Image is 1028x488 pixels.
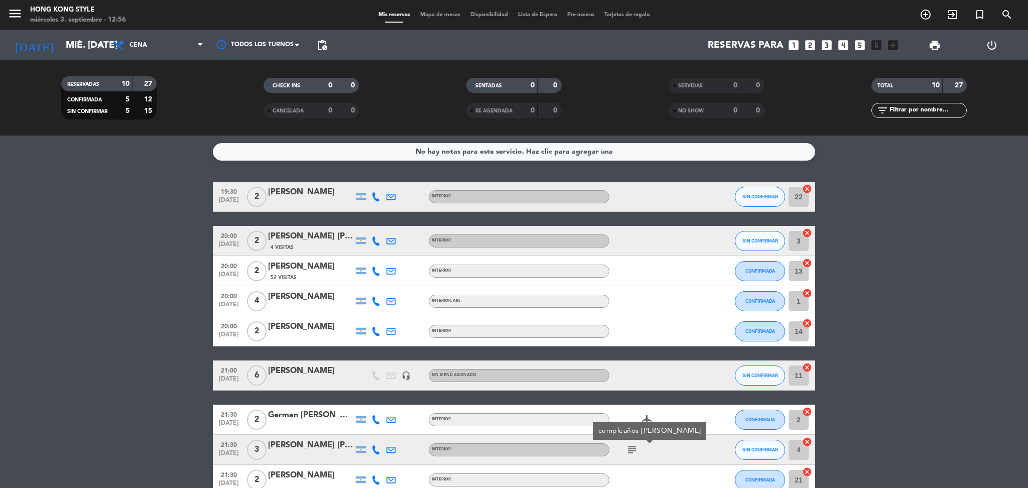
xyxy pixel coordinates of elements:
[144,80,154,87] strong: 27
[216,301,241,313] span: [DATE]
[216,290,241,301] span: 20:00
[745,417,775,422] span: CONFIRMADA
[837,39,850,52] i: looks_4
[8,6,23,25] button: menu
[599,12,655,18] span: Tarjetas de regalo
[745,328,775,334] span: CONFIRMADA
[432,269,451,273] span: INTERIOR
[947,9,959,21] i: exit_to_app
[451,299,463,303] span: , ARS -
[820,39,833,52] i: looks_3
[974,9,986,21] i: turned_in_not
[963,30,1020,60] div: LOG OUT
[432,329,451,333] span: INTERIOR
[745,298,775,304] span: CONFIRMADA
[929,39,941,51] span: print
[316,39,328,51] span: pending_actions
[351,82,357,89] strong: 0
[735,261,785,281] button: CONFIRMADA
[30,15,126,25] div: miércoles 3. septiembre - 12:56
[641,414,653,426] i: airplanemode_active
[415,12,465,18] span: Mapa de mesas
[67,97,102,102] span: CONFIRMADA
[802,318,812,328] i: cancel
[708,40,784,51] span: Reservas para
[531,82,535,89] strong: 0
[67,109,107,114] span: SIN CONFIRMAR
[804,39,817,52] i: looks_two
[268,260,353,273] div: [PERSON_NAME]
[8,6,23,21] i: menu
[432,447,451,451] span: INTERIOR
[678,83,703,88] span: SERVIDAS
[432,477,451,481] span: INTERIOR
[742,373,778,378] span: SIN CONFIRMAR
[513,12,562,18] span: Lista de Espera
[268,469,353,482] div: [PERSON_NAME]
[30,5,126,15] div: HONG KONG STYLE
[802,288,812,298] i: cancel
[986,39,998,51] i: power_settings_new
[373,12,415,18] span: Mis reservas
[1001,9,1013,21] i: search
[853,39,866,52] i: looks_5
[742,447,778,452] span: SIN CONFIRMAR
[598,426,701,436] div: cumpleaños [PERSON_NAME]
[216,260,241,271] span: 20:00
[465,12,513,18] span: Disponibilidad
[432,299,463,303] span: INTERIOR
[742,194,778,199] span: SIN CONFIRMAR
[216,376,241,387] span: [DATE]
[121,80,130,87] strong: 10
[8,34,61,56] i: [DATE]
[216,185,241,197] span: 19:30
[432,373,476,377] span: Sin menú asignado
[247,440,267,460] span: 3
[802,228,812,238] i: cancel
[877,83,893,88] span: TOTAL
[745,477,775,482] span: CONFIRMADA
[876,104,888,116] i: filter_list
[268,230,353,243] div: [PERSON_NAME] [PERSON_NAME]
[130,42,147,49] span: Cena
[216,408,241,420] span: 21:30
[247,231,267,251] span: 2
[955,82,965,89] strong: 27
[787,39,800,52] i: looks_one
[216,438,241,450] span: 21:30
[268,186,353,199] div: [PERSON_NAME]
[735,321,785,341] button: CONFIRMADA
[432,194,451,198] span: INTERIOR
[802,258,812,268] i: cancel
[735,410,785,430] button: CONFIRMADA
[802,467,812,477] i: cancel
[416,146,613,158] div: No hay notas para este servicio. Haz clic para agregar una
[216,229,241,241] span: 20:00
[886,39,899,52] i: add_box
[247,291,267,311] span: 4
[216,197,241,208] span: [DATE]
[745,268,775,274] span: CONFIRMADA
[125,107,130,114] strong: 5
[735,291,785,311] button: CONFIRMADA
[268,320,353,333] div: [PERSON_NAME]
[562,12,599,18] span: Pre-acceso
[216,241,241,253] span: [DATE]
[125,96,130,103] strong: 5
[247,365,267,386] span: 6
[271,274,297,282] span: 52 Visitas
[432,417,451,421] span: INTERIOR
[351,107,357,114] strong: 0
[273,83,300,88] span: CHECK INS
[273,108,304,113] span: CANCELADA
[216,420,241,431] span: [DATE]
[475,108,512,113] span: RE AGENDADA
[402,371,411,380] i: headset_mic
[247,410,267,430] span: 2
[271,243,294,252] span: 4 Visitas
[216,364,241,376] span: 21:00
[678,108,704,113] span: NO SHOW
[328,107,332,114] strong: 0
[268,290,353,303] div: [PERSON_NAME]
[742,238,778,243] span: SIN CONFIRMAR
